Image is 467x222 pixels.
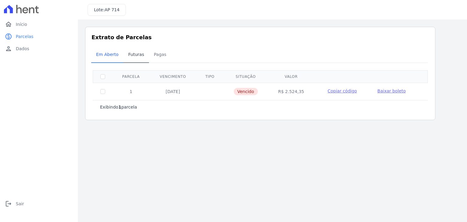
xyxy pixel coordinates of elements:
[16,46,29,52] span: Dados
[100,104,137,110] p: Exibindo parcela
[5,33,12,40] i: paid
[377,88,406,94] a: Baixar boleto
[377,88,406,93] span: Baixar boleto
[2,18,75,30] a: homeInício
[2,30,75,43] a: paidParcelas
[150,48,170,61] span: Pagas
[112,70,149,83] th: Parcela
[16,201,24,207] span: Sair
[5,45,12,52] i: person
[91,47,123,63] a: Em Aberto
[125,48,148,61] span: Futuras
[328,88,357,93] span: Copiar código
[123,47,149,63] a: Futuras
[112,83,149,100] td: 1
[149,47,171,63] a: Pagas
[16,33,33,40] span: Parcelas
[268,70,314,83] th: Valor
[2,43,75,55] a: personDados
[105,7,119,12] span: AP 714
[16,21,27,27] span: Início
[5,21,12,28] i: home
[196,70,223,83] th: Tipo
[223,70,268,83] th: Situação
[149,70,196,83] th: Vencimento
[118,105,121,109] b: 1
[2,198,75,210] a: logoutSair
[5,200,12,207] i: logout
[234,88,258,95] span: Vencido
[149,83,196,100] td: [DATE]
[322,88,363,94] button: Copiar código
[92,48,122,61] span: Em Aberto
[94,7,119,13] h3: Lote:
[92,33,429,41] h3: Extrato de Parcelas
[268,83,314,100] td: R$ 2.524,35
